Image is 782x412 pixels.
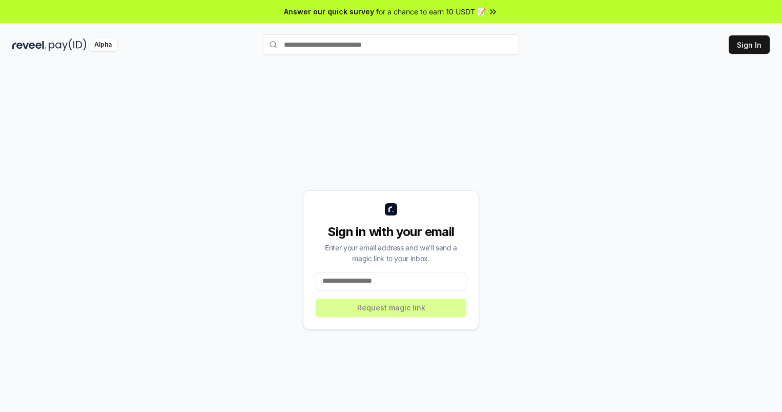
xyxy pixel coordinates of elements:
img: reveel_dark [12,38,47,51]
img: pay_id [49,38,87,51]
button: Sign In [729,35,770,54]
div: Enter your email address and we’ll send a magic link to your inbox. [316,242,466,264]
div: Alpha [89,38,117,51]
span: for a chance to earn 10 USDT 📝 [376,6,486,17]
span: Answer our quick survey [284,6,374,17]
img: logo_small [385,203,397,215]
div: Sign in with your email [316,224,466,240]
